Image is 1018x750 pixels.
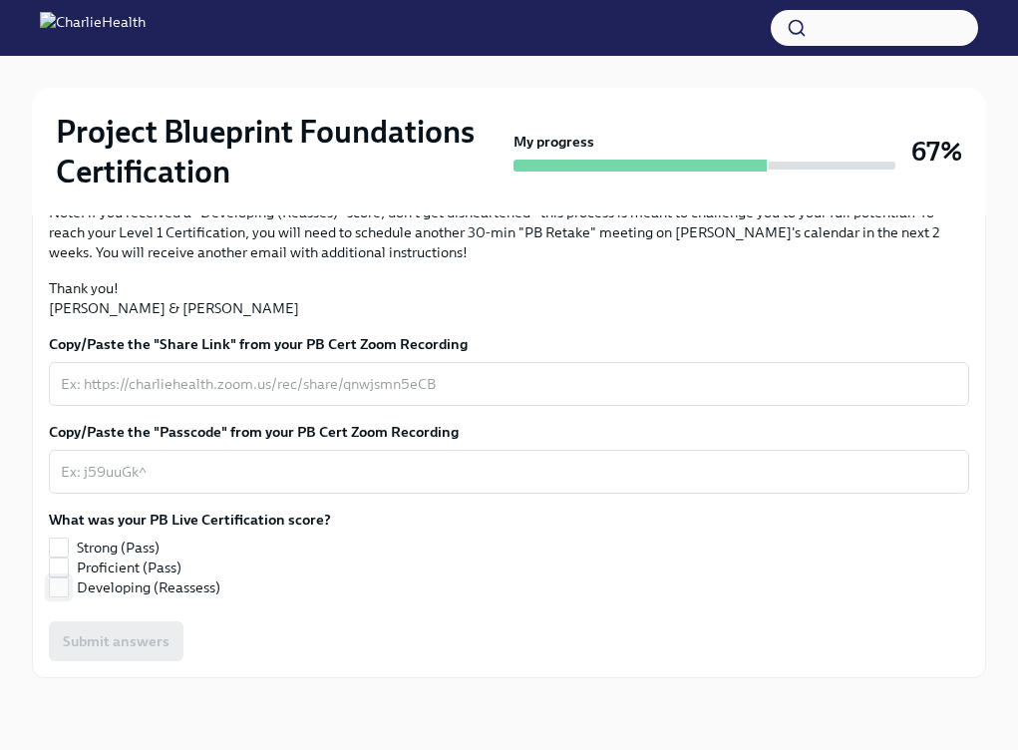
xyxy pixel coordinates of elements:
label: Copy/Paste the "Share Link" from your PB Cert Zoom Recording [49,334,969,354]
label: Copy/Paste the "Passcode" from your PB Cert Zoom Recording [49,422,969,442]
strong: My progress [513,132,594,152]
span: Strong (Pass) [77,538,160,558]
p: Note: if you received a "Developing (Reasses)" score, don't get disheartened--this process is mea... [49,202,969,262]
img: CharlieHealth [40,12,146,44]
label: What was your PB Live Certification score? [49,510,331,530]
span: Developing (Reassess) [77,577,220,597]
span: Proficient (Pass) [77,558,181,577]
h3: 67% [911,134,962,170]
p: Thank you! [PERSON_NAME] & [PERSON_NAME] [49,278,969,318]
h2: Project Blueprint Foundations Certification [56,112,506,191]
